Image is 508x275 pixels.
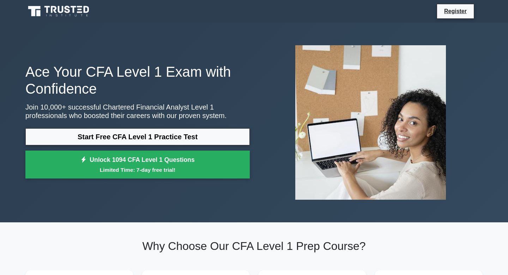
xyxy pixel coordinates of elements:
[25,103,250,120] p: Join 10,000+ successful Chartered Financial Analyst Level 1 professionals who boosted their caree...
[440,7,471,16] a: Register
[25,239,483,253] h2: Why Choose Our CFA Level 1 Prep Course?
[25,128,250,145] a: Start Free CFA Level 1 Practice Test
[25,63,250,97] h1: Ace Your CFA Level 1 Exam with Confidence
[34,166,241,174] small: Limited Time: 7-day free trial!
[25,151,250,179] a: Unlock 1094 CFA Level 1 QuestionsLimited Time: 7-day free trial!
